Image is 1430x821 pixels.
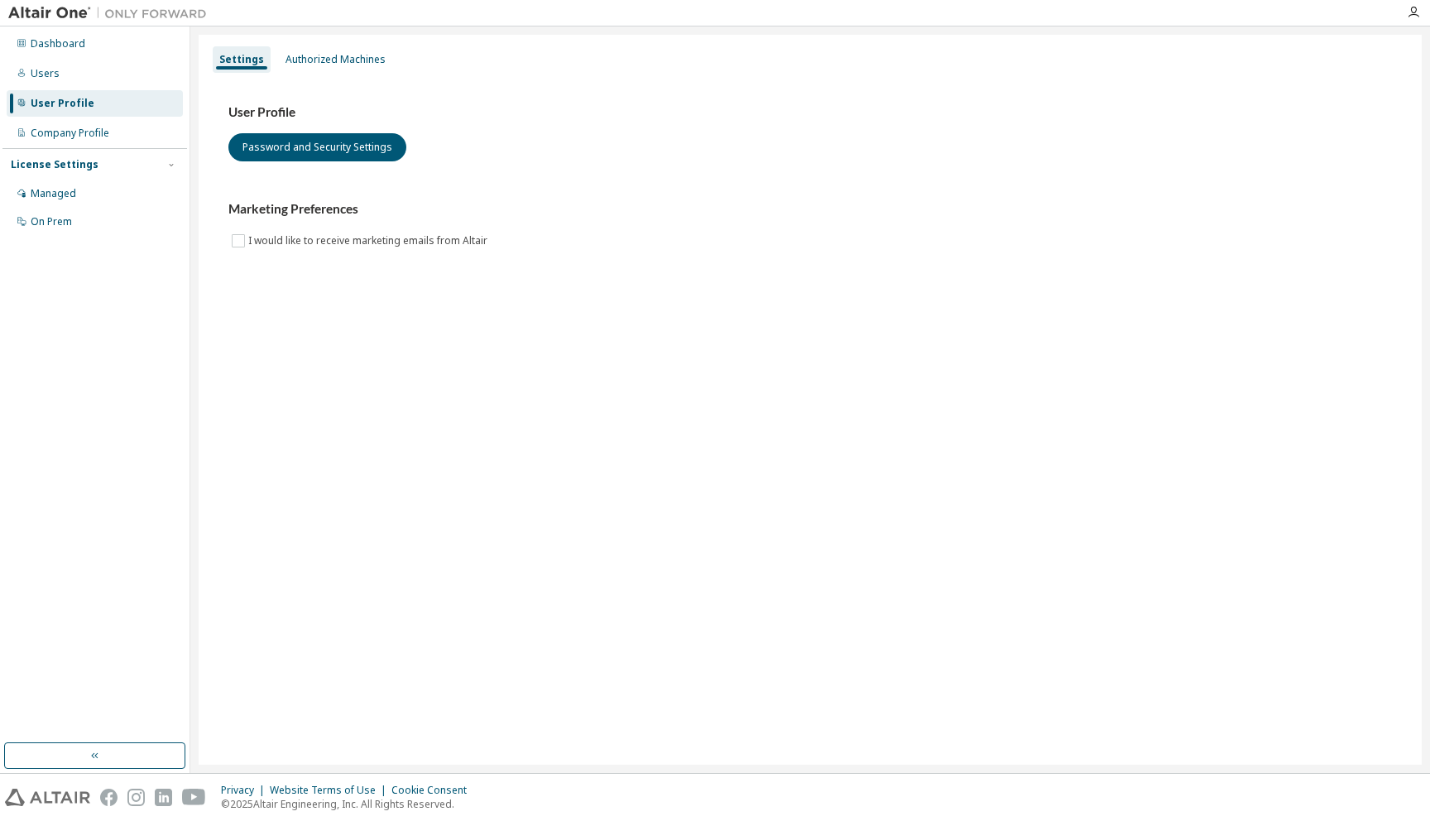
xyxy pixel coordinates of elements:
[219,53,264,66] div: Settings
[127,789,145,806] img: instagram.svg
[270,784,391,797] div: Website Terms of Use
[221,784,270,797] div: Privacy
[228,133,406,161] button: Password and Security Settings
[155,789,172,806] img: linkedin.svg
[5,789,90,806] img: altair_logo.svg
[286,53,386,66] div: Authorized Machines
[228,104,1392,121] h3: User Profile
[8,5,215,22] img: Altair One
[221,797,477,811] p: © 2025 Altair Engineering, Inc. All Rights Reserved.
[31,97,94,110] div: User Profile
[31,67,60,80] div: Users
[11,158,98,171] div: License Settings
[391,784,477,797] div: Cookie Consent
[100,789,118,806] img: facebook.svg
[248,231,491,251] label: I would like to receive marketing emails from Altair
[182,789,206,806] img: youtube.svg
[31,187,76,200] div: Managed
[31,37,85,50] div: Dashboard
[31,215,72,228] div: On Prem
[228,201,1392,218] h3: Marketing Preferences
[31,127,109,140] div: Company Profile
